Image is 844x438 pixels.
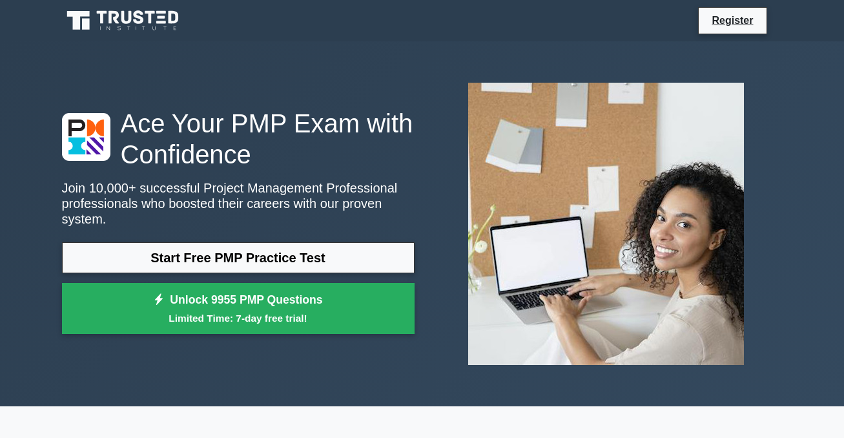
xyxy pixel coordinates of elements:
[62,283,415,335] a: Unlock 9955 PMP QuestionsLimited Time: 7-day free trial!
[62,242,415,273] a: Start Free PMP Practice Test
[62,108,415,170] h1: Ace Your PMP Exam with Confidence
[62,180,415,227] p: Join 10,000+ successful Project Management Professional professionals who boosted their careers w...
[78,311,398,326] small: Limited Time: 7-day free trial!
[704,12,761,28] a: Register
